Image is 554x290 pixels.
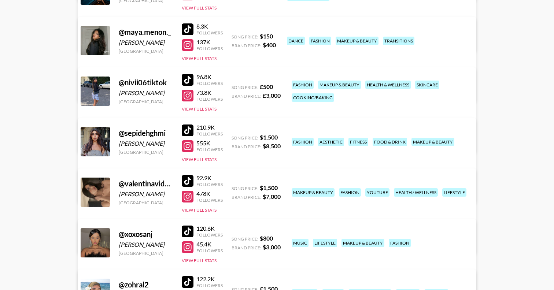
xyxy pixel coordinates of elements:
[119,200,173,205] div: [GEOGRAPHIC_DATA]
[313,239,337,247] div: lifestyle
[232,43,261,48] span: Brand Price:
[232,144,261,149] span: Brand Price:
[196,232,223,238] div: Followers
[415,81,439,89] div: skincare
[339,188,361,197] div: fashion
[196,190,223,197] div: 478K
[196,147,223,152] div: Followers
[119,230,173,239] div: @ xoxosanj
[182,157,217,162] button: View Full Stats
[287,37,305,45] div: dance
[292,188,335,197] div: makeup & beauty
[196,182,223,187] div: Followers
[309,37,331,45] div: fashion
[196,96,223,102] div: Followers
[292,138,314,146] div: fashion
[318,81,361,89] div: makeup & beauty
[232,135,258,141] span: Song Price:
[119,39,173,46] div: [PERSON_NAME]
[336,37,378,45] div: makeup & beauty
[182,207,217,213] button: View Full Stats
[260,134,278,141] strong: $ 1,500
[292,239,309,247] div: music
[196,197,223,203] div: Followers
[196,283,223,288] div: Followers
[119,250,173,256] div: [GEOGRAPHIC_DATA]
[260,184,278,191] strong: $ 1,500
[411,138,454,146] div: makeup & beauty
[341,239,384,247] div: makeup & beauty
[383,37,414,45] div: transitions
[232,186,258,191] span: Song Price:
[263,41,276,48] strong: $ 400
[182,56,217,61] button: View Full Stats
[196,225,223,232] div: 120.6K
[263,142,281,149] strong: $ 8,500
[119,78,173,87] div: @ nivii06tiktok
[119,89,173,97] div: [PERSON_NAME]
[196,124,223,131] div: 210.9K
[182,258,217,263] button: View Full Stats
[119,48,173,54] div: [GEOGRAPHIC_DATA]
[196,140,223,147] div: 555K
[119,179,173,188] div: @ valentinavidartes
[260,83,273,90] strong: £ 500
[182,106,217,112] button: View Full Stats
[196,248,223,253] div: Followers
[348,138,368,146] div: fitness
[260,33,273,40] strong: $ 150
[196,38,223,46] div: 137K
[119,140,173,147] div: [PERSON_NAME]
[196,275,223,283] div: 122.2K
[196,23,223,30] div: 8.3K
[196,241,223,248] div: 45.4K
[119,190,173,198] div: [PERSON_NAME]
[196,131,223,137] div: Followers
[119,149,173,155] div: [GEOGRAPHIC_DATA]
[365,188,389,197] div: youtube
[196,174,223,182] div: 92.9K
[373,138,407,146] div: food & drink
[263,193,281,200] strong: $ 7,000
[119,27,173,37] div: @ maya.menon._
[318,138,344,146] div: aesthetic
[196,81,223,86] div: Followers
[232,34,258,40] span: Song Price:
[263,243,281,250] strong: $ 3,000
[119,129,173,138] div: @ sepidehghmi
[232,194,261,200] span: Brand Price:
[442,188,466,197] div: lifestyle
[263,92,281,99] strong: £ 3,000
[232,93,261,99] span: Brand Price:
[292,93,334,102] div: cooking/baking
[196,73,223,81] div: 96.8K
[119,280,173,289] div: @ zohral2
[232,85,258,90] span: Song Price:
[292,81,314,89] div: fashion
[394,188,438,197] div: health / wellness
[196,30,223,36] div: Followers
[232,236,258,242] span: Song Price:
[232,245,261,250] span: Brand Price:
[196,89,223,96] div: 73.8K
[389,239,411,247] div: fashion
[196,46,223,51] div: Followers
[260,235,273,242] strong: $ 800
[119,241,173,248] div: [PERSON_NAME]
[182,5,217,11] button: View Full Stats
[119,99,173,104] div: [GEOGRAPHIC_DATA]
[365,81,411,89] div: health & wellness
